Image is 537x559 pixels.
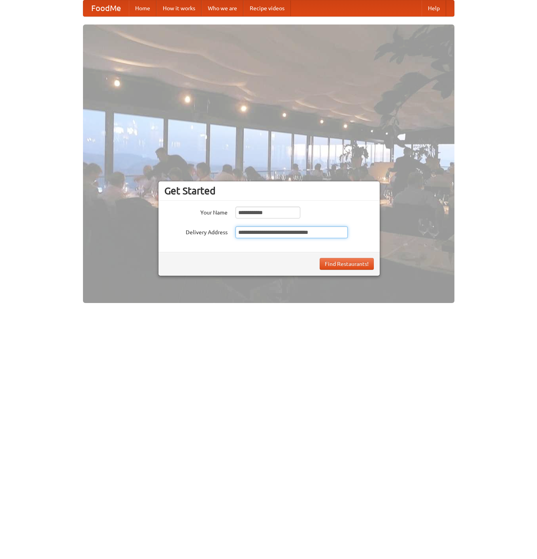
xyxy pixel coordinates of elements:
a: Recipe videos [243,0,291,16]
a: Who we are [202,0,243,16]
a: How it works [156,0,202,16]
a: Home [129,0,156,16]
label: Your Name [164,207,228,216]
button: Find Restaurants! [320,258,374,270]
h3: Get Started [164,185,374,197]
label: Delivery Address [164,226,228,236]
a: Help [422,0,446,16]
a: FoodMe [83,0,129,16]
